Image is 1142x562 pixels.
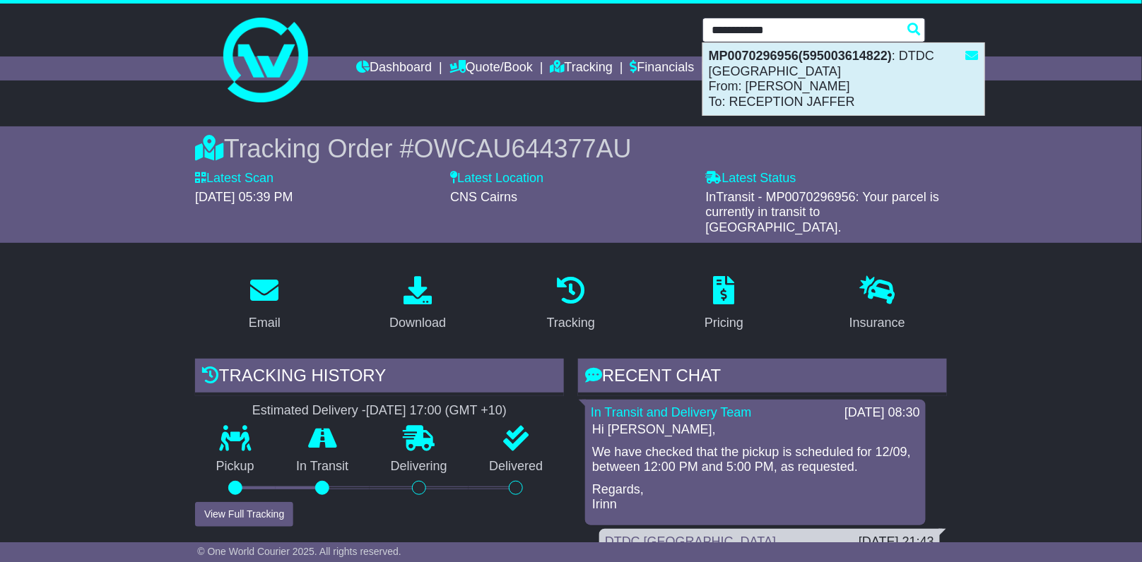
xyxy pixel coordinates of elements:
[366,403,507,419] div: [DATE] 17:00 (GMT +10)
[592,482,919,513] p: Regards, Irinn
[859,534,934,550] div: [DATE] 21:43
[414,134,632,163] span: OWCAU644377AU
[551,56,613,80] a: Tracking
[195,359,564,397] div: Tracking history
[195,403,564,419] div: Estimated Delivery -
[380,271,455,337] a: Download
[195,459,276,474] p: Pickup
[240,271,290,337] a: Email
[844,405,920,421] div: [DATE] 08:30
[578,359,947,397] div: RECENT CHAT
[840,271,914,337] a: Insurance
[469,459,565,474] p: Delivered
[709,49,892,63] strong: MP0070296956(595003614822)
[356,56,432,80] a: Dashboard
[450,171,543,186] label: Latest Location
[547,313,595,333] div: Tracking
[592,422,919,438] p: Hi [PERSON_NAME],
[450,190,517,204] span: CNS Cairns
[703,43,984,115] div: : DTDC [GEOGRAPHIC_DATA] From: [PERSON_NAME] To: RECEPTION JAFFER
[695,271,753,337] a: Pricing
[591,405,752,419] a: In Transit and Delivery Team
[706,190,940,234] span: InTransit - MP0070296956: Your parcel is currently in transit to [GEOGRAPHIC_DATA].
[249,313,281,333] div: Email
[276,459,370,474] p: In Transit
[592,445,919,475] p: We have checked that the pickup is scheduled for 12/09, between 12:00 PM and 5:00 PM, as requested.
[705,313,743,333] div: Pricing
[195,190,293,204] span: [DATE] 05:39 PM
[195,502,293,527] button: View Full Tracking
[605,534,776,549] a: DTDC [GEOGRAPHIC_DATA]
[449,56,533,80] a: Quote/Book
[849,313,905,333] div: Insurance
[370,459,469,474] p: Delivering
[195,133,947,164] div: Tracking Order #
[197,546,401,557] span: © One World Courier 2025. All rights reserved.
[630,56,695,80] a: Financials
[706,171,796,186] label: Latest Status
[195,171,273,186] label: Latest Scan
[538,271,604,337] a: Tracking
[389,313,446,333] div: Download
